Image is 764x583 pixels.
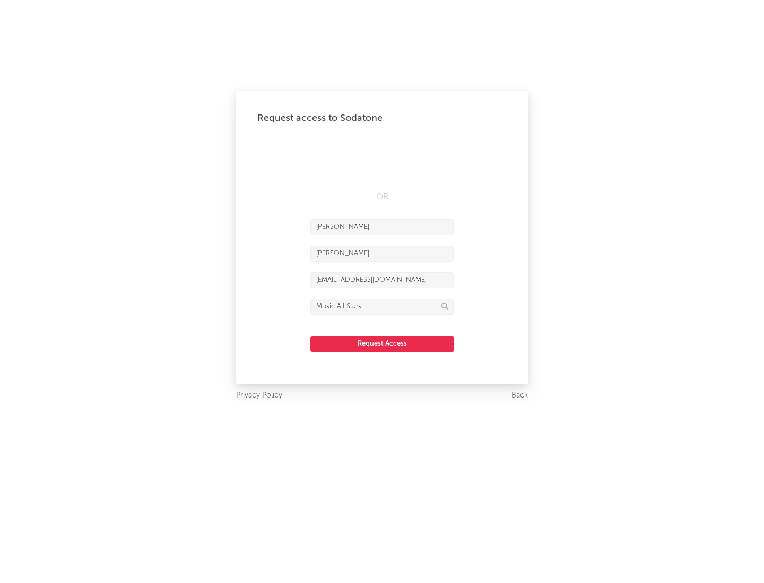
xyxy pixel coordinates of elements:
input: Last Name [310,246,454,262]
input: Division [310,299,454,315]
div: Request access to Sodatone [257,112,507,125]
input: Email [310,272,454,288]
a: Back [511,389,528,402]
button: Request Access [310,336,454,352]
a: Privacy Policy [236,389,282,402]
input: First Name [310,219,454,235]
div: OR [310,191,454,204]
